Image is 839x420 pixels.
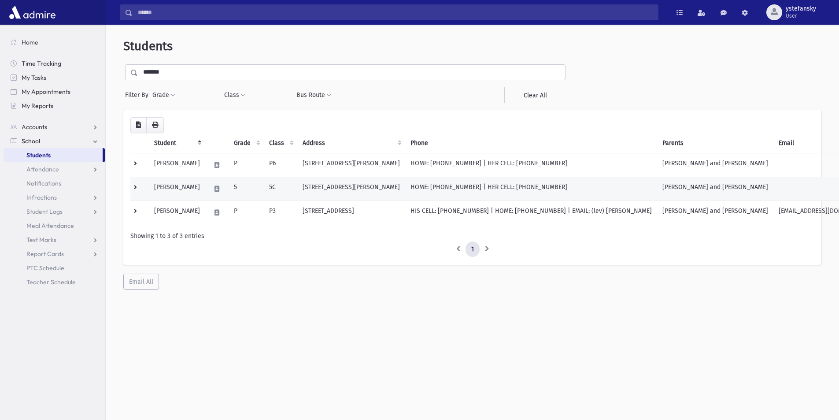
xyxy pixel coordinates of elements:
[22,102,53,110] span: My Reports
[26,222,74,230] span: Meal Attendance
[4,233,105,247] a: Test Marks
[264,177,297,201] td: 5C
[130,231,814,241] div: Showing 1 to 3 of 3 entries
[504,87,565,103] a: Clear All
[4,35,105,49] a: Home
[149,133,205,153] th: Student: activate to sort column descending
[26,193,57,201] span: Infractions
[149,201,205,224] td: [PERSON_NAME]
[26,165,59,173] span: Attendance
[4,190,105,204] a: Infractions
[229,201,264,224] td: P
[22,59,61,67] span: Time Tracking
[405,133,657,153] th: Phone
[22,88,70,96] span: My Appointments
[4,219,105,233] a: Meal Attendance
[297,201,405,224] td: [STREET_ADDRESS]
[297,153,405,177] td: [STREET_ADDRESS][PERSON_NAME]
[26,278,76,286] span: Teacher Schedule
[149,153,205,177] td: [PERSON_NAME]
[657,133,773,153] th: Parents
[26,208,63,216] span: Student Logs
[4,275,105,289] a: Teacher Schedule
[4,85,105,99] a: My Appointments
[264,133,297,153] th: Class: activate to sort column ascending
[26,179,61,187] span: Notifications
[7,4,58,21] img: AdmirePro
[149,177,205,201] td: [PERSON_NAME]
[224,87,246,103] button: Class
[405,177,657,201] td: HOME: [PHONE_NUMBER] | HER CELL: [PHONE_NUMBER]
[405,153,657,177] td: HOME: [PHONE_NUMBER] | HER CELL: [PHONE_NUMBER]
[4,162,105,176] a: Attendance
[26,264,64,272] span: PTC Schedule
[786,5,816,12] span: ystefansky
[4,120,105,134] a: Accounts
[657,153,773,177] td: [PERSON_NAME] and [PERSON_NAME]
[26,236,56,244] span: Test Marks
[22,123,47,131] span: Accounts
[4,99,105,113] a: My Reports
[26,151,51,159] span: Students
[26,250,64,258] span: Report Cards
[22,137,40,145] span: School
[264,153,297,177] td: P6
[146,117,164,133] button: Print
[229,177,264,201] td: 5
[229,153,264,177] td: P
[4,56,105,71] a: Time Tracking
[22,38,38,46] span: Home
[4,134,105,148] a: School
[466,242,480,257] a: 1
[123,274,159,290] button: Email All
[229,133,264,153] th: Grade: activate to sort column ascending
[130,117,147,133] button: CSV
[297,133,405,153] th: Address: activate to sort column ascending
[405,201,657,224] td: HIS CELL: [PHONE_NUMBER] | HOME: [PHONE_NUMBER] | EMAIL: (lev) [PERSON_NAME]
[4,71,105,85] a: My Tasks
[125,90,152,100] span: Filter By
[22,74,46,82] span: My Tasks
[4,148,103,162] a: Students
[657,201,773,224] td: [PERSON_NAME] and [PERSON_NAME]
[264,201,297,224] td: P3
[296,87,332,103] button: Bus Route
[4,261,105,275] a: PTC Schedule
[4,247,105,261] a: Report Cards
[123,39,173,53] span: Students
[786,12,816,19] span: User
[4,204,105,219] a: Student Logs
[152,87,176,103] button: Grade
[657,177,773,201] td: [PERSON_NAME] and [PERSON_NAME]
[133,4,658,20] input: Search
[297,177,405,201] td: [STREET_ADDRESS][PERSON_NAME]
[4,176,105,190] a: Notifications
